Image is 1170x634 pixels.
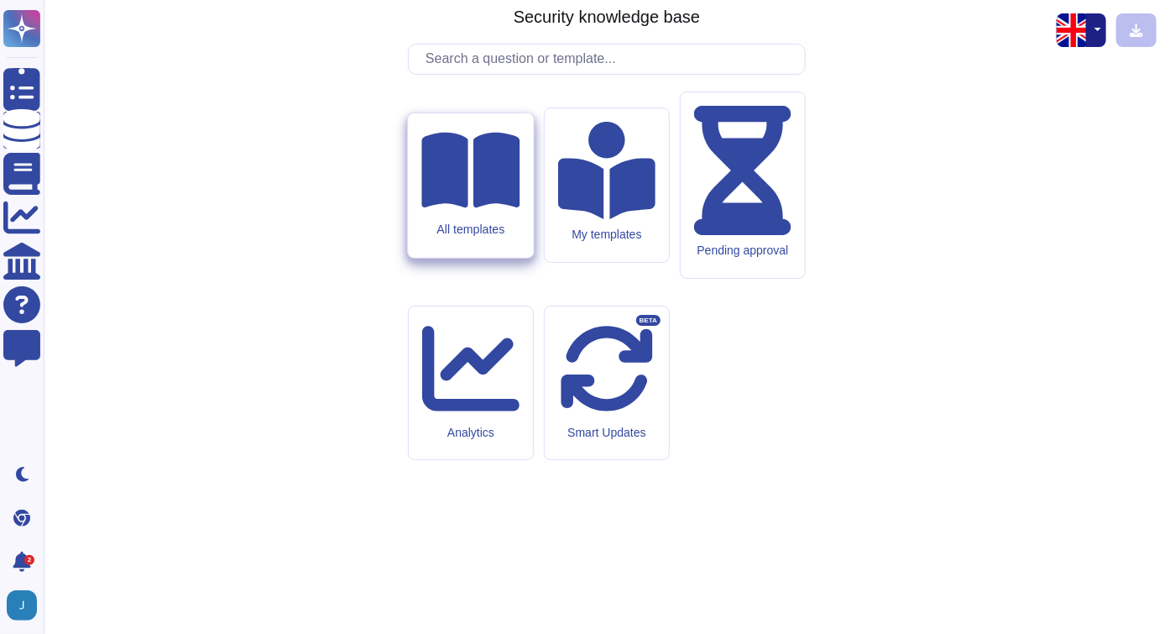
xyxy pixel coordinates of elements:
[421,223,520,237] div: All templates
[417,45,805,74] input: Search a question or template...
[558,426,656,440] div: Smart Updates
[694,244,791,258] div: Pending approval
[1057,13,1090,47] img: en
[422,426,520,440] div: Analytics
[636,315,661,327] div: BETA
[7,590,37,621] img: user
[514,7,700,27] h3: Security knowledge base
[24,555,34,565] div: 2
[3,587,49,624] button: user
[558,228,656,242] div: My templates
